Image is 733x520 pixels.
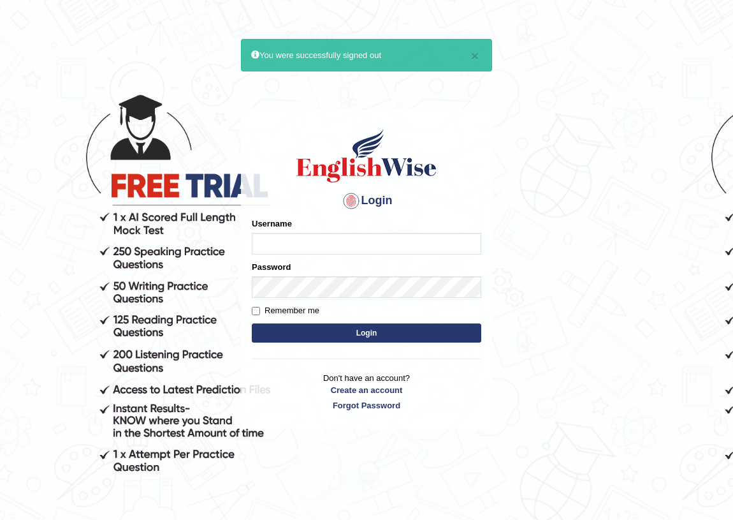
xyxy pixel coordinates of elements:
[252,384,481,396] a: Create an account
[252,399,481,412] a: Forgot Password
[252,191,481,211] h4: Login
[252,304,319,317] label: Remember me
[252,323,481,343] button: Login
[252,307,260,315] input: Remember me
[252,372,481,412] p: Don't have an account?
[294,127,439,184] img: Logo of English Wise sign in for intelligent practice with AI
[252,218,292,230] label: Username
[252,261,291,273] label: Password
[241,39,492,71] div: You were successfully signed out
[471,49,479,63] button: ×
